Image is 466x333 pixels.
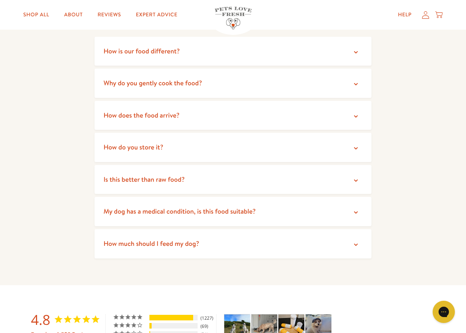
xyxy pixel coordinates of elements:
div: 69 [199,323,214,329]
summary: How does the food arrive? [95,101,371,130]
span: My dog has a medical condition, is this food suitable? [103,207,255,216]
summary: My dog has a medical condition, is this food suitable? [95,197,371,226]
span: How does the food arrive? [103,111,179,120]
a: Help [392,7,417,22]
summary: Is this better than raw food? [95,165,371,194]
div: 5-Star Ratings [149,315,198,320]
strong: 4.8 [31,310,50,329]
summary: Why do you gently cook the food? [95,69,371,98]
iframe: Gorgias live chat messenger [429,298,459,326]
img: Pets Love Fresh [215,7,252,29]
div: 1227 [199,315,214,321]
a: Reviews [92,7,127,22]
div: 4-Star Ratings [149,323,198,329]
span: How much should I feed my dog? [103,239,199,248]
summary: How is our food different? [95,37,371,66]
div: 5 ★ [113,314,148,320]
summary: How do you store it? [95,133,371,162]
a: Expert Advice [130,7,184,22]
span: How do you store it? [103,142,163,152]
a: Shop All [17,7,55,22]
span: How is our food different? [103,46,180,56]
span: Why do you gently cook the food? [103,78,202,88]
div: 5% [149,323,152,329]
div: 4 ★ [113,322,148,329]
div: 91% [149,315,193,320]
a: About [58,7,89,22]
span: Is this better than raw food? [103,175,185,184]
summary: How much should I feed my dog? [95,229,371,258]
